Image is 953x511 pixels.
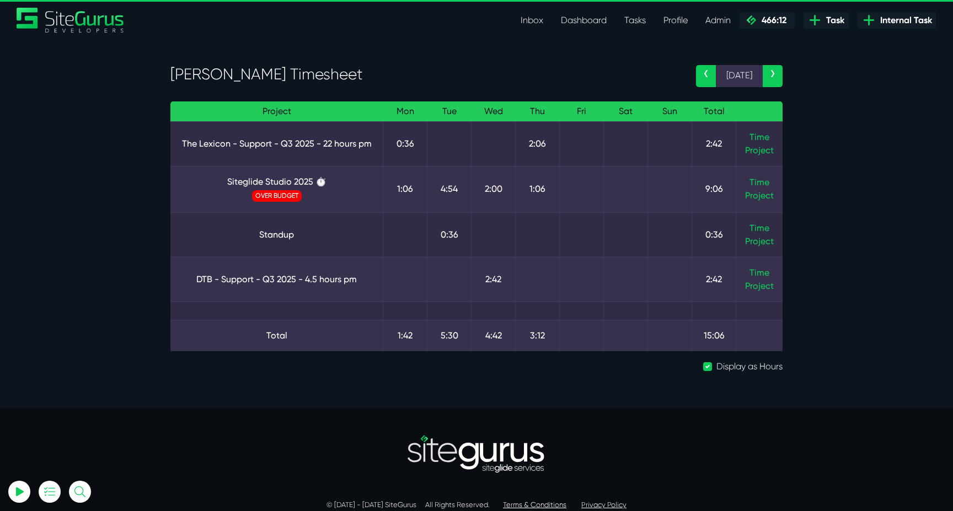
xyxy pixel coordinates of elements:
[560,101,604,122] th: Fri
[763,65,783,87] a: ›
[17,8,125,33] img: Sitegurus Logo
[697,9,740,31] a: Admin
[179,273,374,286] a: DTB - Support - Q3 2025 - 4.5 hours pm
[740,12,795,29] a: 466:12
[170,101,383,122] th: Project
[179,137,374,150] a: The Lexicon - Support - Q3 2025 - 22 hours pm
[472,257,516,302] td: 2:42
[696,65,716,87] a: ‹
[516,101,560,122] th: Thu
[692,320,736,351] td: 15:06
[692,166,736,212] td: 9:06
[692,257,736,302] td: 2:42
[383,121,427,166] td: 0:36
[170,320,383,351] td: Total
[581,501,627,509] a: Privacy Policy
[745,235,774,248] a: Project
[516,121,560,166] td: 2:06
[427,212,472,257] td: 0:36
[170,499,783,510] p: © [DATE] - [DATE] SiteGurus All Rights Reserved.
[804,12,849,29] a: Task
[170,65,679,84] h3: [PERSON_NAME] Timesheet
[17,8,125,33] a: SiteGurus
[604,101,648,122] th: Sat
[716,360,783,373] label: Display as Hours
[512,9,552,31] a: Inbox
[822,14,844,27] span: Task
[757,15,786,25] span: 466:12
[692,101,736,122] th: Total
[427,320,472,351] td: 5:30
[692,121,736,166] td: 2:42
[716,65,763,87] span: [DATE]
[749,267,769,278] a: Time
[648,101,692,122] th: Sun
[745,189,774,202] a: Project
[745,279,774,293] a: Project
[615,9,655,31] a: Tasks
[383,320,427,351] td: 1:42
[749,223,769,233] a: Time
[427,166,472,212] td: 4:54
[655,9,697,31] a: Profile
[858,12,936,29] a: Internal Task
[472,166,516,212] td: 2:00
[749,177,769,187] a: Time
[503,501,566,509] a: Terms & Conditions
[876,14,932,27] span: Internal Task
[552,9,615,31] a: Dashboard
[427,101,472,122] th: Tue
[749,132,769,142] a: Time
[692,212,736,257] td: 0:36
[472,320,516,351] td: 4:42
[516,320,560,351] td: 3:12
[179,175,374,189] a: Siteglide Studio 2025 ⏱️
[472,101,516,122] th: Wed
[383,166,427,212] td: 1:06
[516,166,560,212] td: 1:06
[383,101,427,122] th: Mon
[179,228,374,241] a: Standup
[745,144,774,157] a: Project
[252,190,302,202] span: OVER BUDGET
